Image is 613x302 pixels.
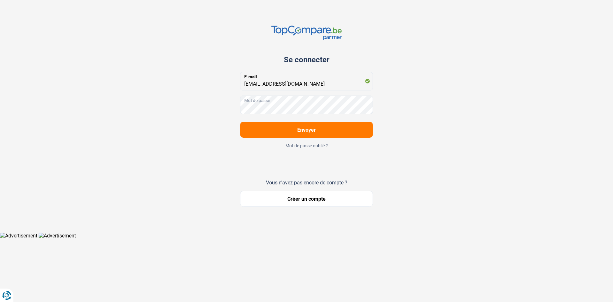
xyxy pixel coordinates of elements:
[240,180,373,186] div: Vous n'avez pas encore de compte ?
[240,191,373,207] button: Créer un compte
[39,233,76,239] img: Advertisement
[240,55,373,64] div: Se connecter
[240,143,373,149] button: Mot de passe oublié ?
[240,122,373,138] button: Envoyer
[297,127,316,133] span: Envoyer
[271,26,342,40] img: TopCompare.be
